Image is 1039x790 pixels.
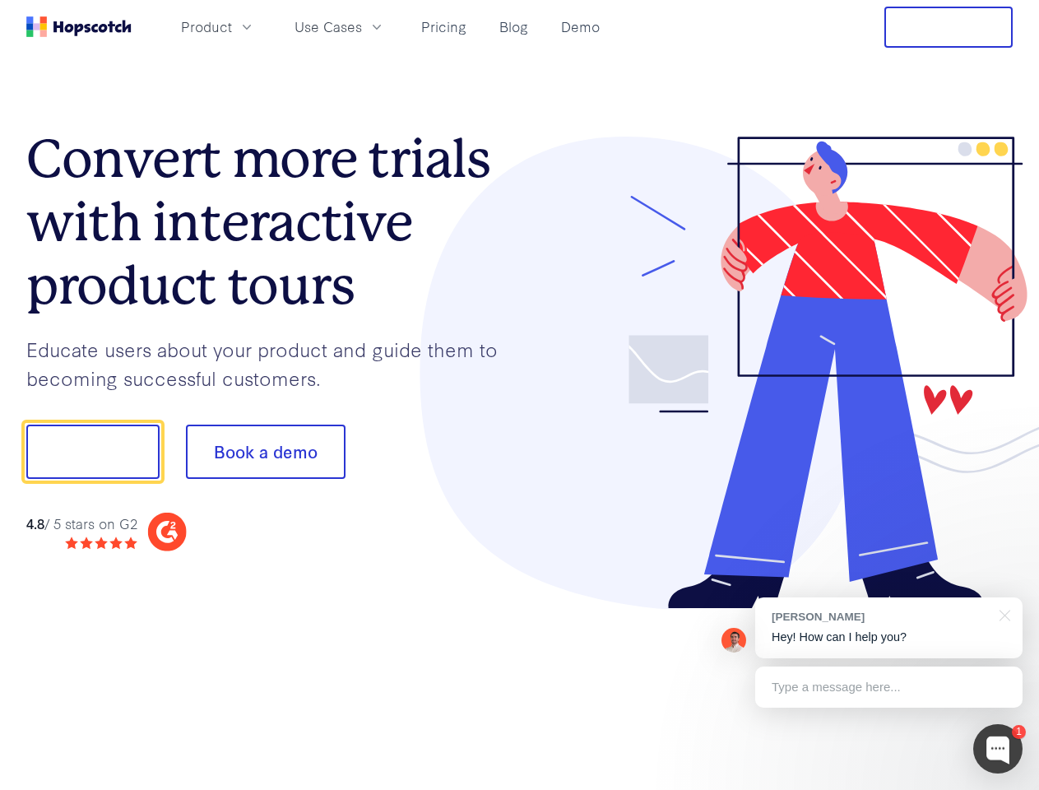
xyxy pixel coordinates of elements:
button: Book a demo [186,425,346,479]
strong: 4.8 [26,513,44,532]
div: / 5 stars on G2 [26,513,137,534]
button: Use Cases [285,13,395,40]
div: Type a message here... [755,667,1023,708]
a: Home [26,16,132,37]
button: Free Trial [884,7,1013,48]
span: Use Cases [295,16,362,37]
div: [PERSON_NAME] [772,609,990,625]
p: Hey! How can I help you? [772,629,1006,646]
div: 1 [1012,725,1026,739]
a: Pricing [415,13,473,40]
img: Mark Spera [721,628,746,653]
button: Show me! [26,425,160,479]
span: Product [181,16,232,37]
p: Educate users about your product and guide them to becoming successful customers. [26,335,520,392]
button: Product [171,13,265,40]
a: Demo [554,13,606,40]
h1: Convert more trials with interactive product tours [26,128,520,317]
a: Blog [493,13,535,40]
